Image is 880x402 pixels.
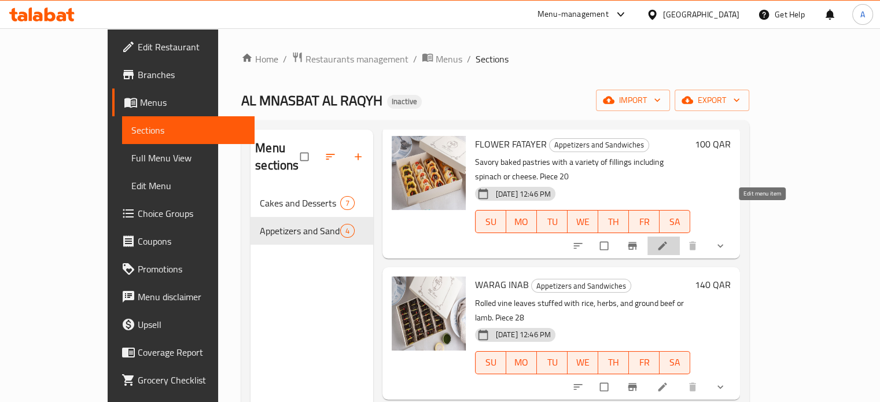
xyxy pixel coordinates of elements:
[138,40,245,54] span: Edit Restaurant
[341,226,354,237] span: 4
[387,95,422,109] div: Inactive
[112,61,255,88] a: Branches
[511,213,532,230] span: MO
[340,224,355,238] div: items
[112,33,255,61] a: Edit Restaurant
[293,146,318,168] span: Select all sections
[660,210,690,233] button: SA
[598,351,629,374] button: TH
[131,179,245,193] span: Edit Menu
[138,373,245,387] span: Grocery Checklist
[138,206,245,220] span: Choice Groups
[629,210,660,233] button: FR
[550,138,649,152] span: Appetizers and Sandwiches
[537,8,609,21] div: Menu-management
[138,262,245,276] span: Promotions
[634,213,655,230] span: FR
[436,52,462,66] span: Menus
[340,196,355,210] div: items
[467,52,471,66] li: /
[475,210,506,233] button: SU
[138,290,245,304] span: Menu disclaimer
[603,354,624,371] span: TH
[476,52,509,66] span: Sections
[112,366,255,394] a: Grocery Checklist
[475,276,529,293] span: WARAG INAB
[491,189,555,200] span: [DATE] 12:46 PM
[251,189,373,217] div: Cakes and Desserts7
[684,93,740,108] span: export
[603,213,624,230] span: TH
[122,144,255,172] a: Full Menu View
[565,233,593,259] button: sort-choices
[708,374,735,400] button: show more
[422,51,462,67] a: Menus
[680,233,708,259] button: delete
[664,213,686,230] span: SA
[283,52,287,66] li: /
[565,374,593,400] button: sort-choices
[629,351,660,374] button: FR
[112,200,255,227] a: Choice Groups
[260,224,340,238] span: Appetizers and Sandwiches
[138,234,245,248] span: Coupons
[475,351,506,374] button: SU
[392,136,466,210] img: FLOWER FATAYER
[605,93,661,108] span: import
[341,198,354,209] span: 7
[542,354,563,371] span: TU
[695,136,731,152] h6: 100 QAR
[708,233,735,259] button: show more
[138,345,245,359] span: Coverage Report
[251,185,373,249] nav: Menu sections
[537,351,568,374] button: TU
[122,172,255,200] a: Edit Menu
[112,283,255,311] a: Menu disclaimer
[387,97,422,106] span: Inactive
[675,90,749,111] button: export
[664,354,686,371] span: SA
[241,52,278,66] a: Home
[715,381,726,393] svg: Show Choices
[531,279,631,293] div: Appetizers and Sandwiches
[634,354,655,371] span: FR
[506,351,537,374] button: MO
[260,196,340,210] div: Cakes and Desserts
[491,329,555,340] span: [DATE] 12:46 PM
[506,210,537,233] button: MO
[598,210,629,233] button: TH
[568,210,598,233] button: WE
[131,123,245,137] span: Sections
[680,374,708,400] button: delete
[138,68,245,82] span: Branches
[140,95,245,109] span: Menus
[568,351,598,374] button: WE
[112,338,255,366] a: Coverage Report
[663,8,739,21] div: [GEOGRAPHIC_DATA]
[475,296,691,325] p: Rolled vine leaves stuffed with rice, herbs, and ground beef or lamb. Piece 28
[122,116,255,144] a: Sections
[511,354,532,371] span: MO
[596,90,670,111] button: import
[138,318,245,331] span: Upsell
[695,276,731,293] h6: 140 QAR
[241,51,749,67] nav: breadcrumb
[251,217,373,245] div: Appetizers and Sandwiches4
[413,52,417,66] li: /
[131,151,245,165] span: Full Menu View
[657,381,671,393] a: Edit menu item
[305,52,408,66] span: Restaurants management
[480,213,502,230] span: SU
[572,354,594,371] span: WE
[112,255,255,283] a: Promotions
[292,51,408,67] a: Restaurants management
[537,210,568,233] button: TU
[572,213,594,230] span: WE
[542,213,563,230] span: TU
[475,155,691,184] p: Savory baked pastries with a variety of fillings including spinach or cheese. Piece 20
[860,8,865,21] span: A
[475,135,547,153] span: FLOWER FATAYER
[532,279,631,293] span: Appetizers and Sandwiches
[620,233,647,259] button: Branch-specific-item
